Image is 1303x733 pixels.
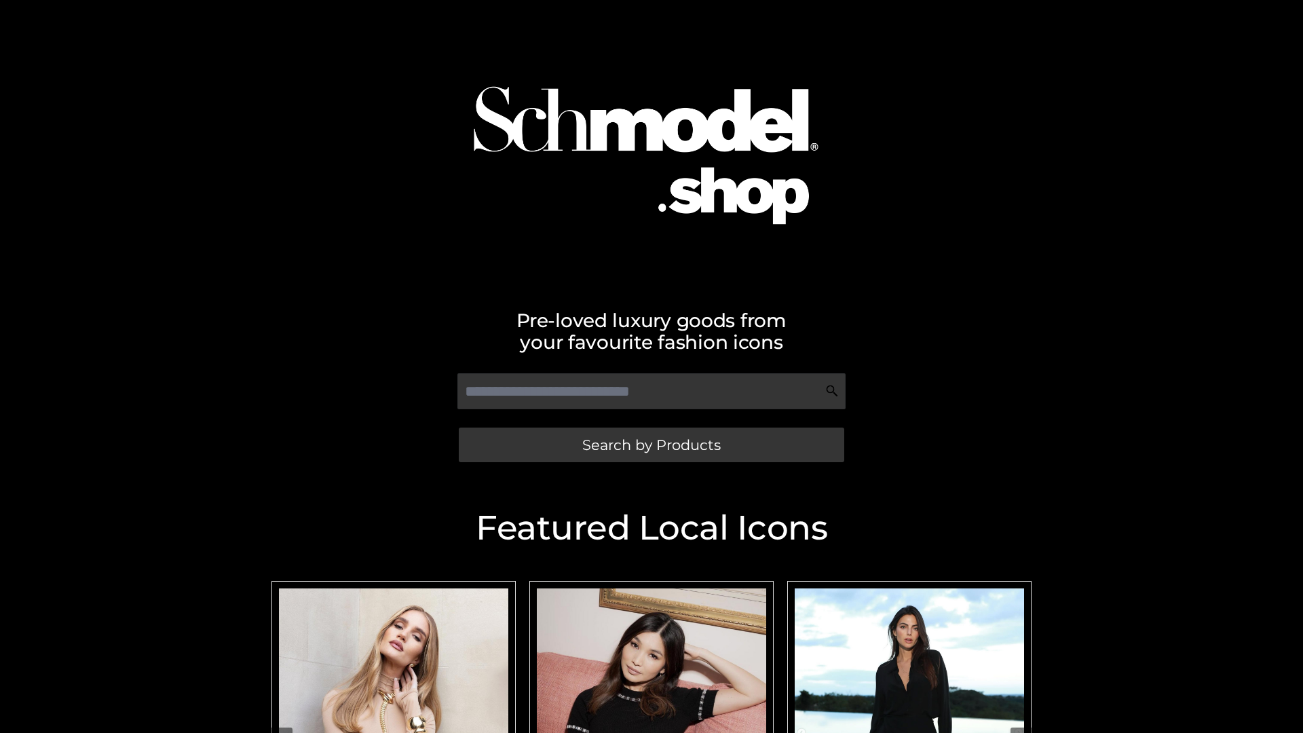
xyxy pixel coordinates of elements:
span: Search by Products [582,438,721,452]
img: Search Icon [825,384,839,398]
h2: Pre-loved luxury goods from your favourite fashion icons [265,309,1038,353]
a: Search by Products [459,428,844,462]
h2: Featured Local Icons​ [265,511,1038,545]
